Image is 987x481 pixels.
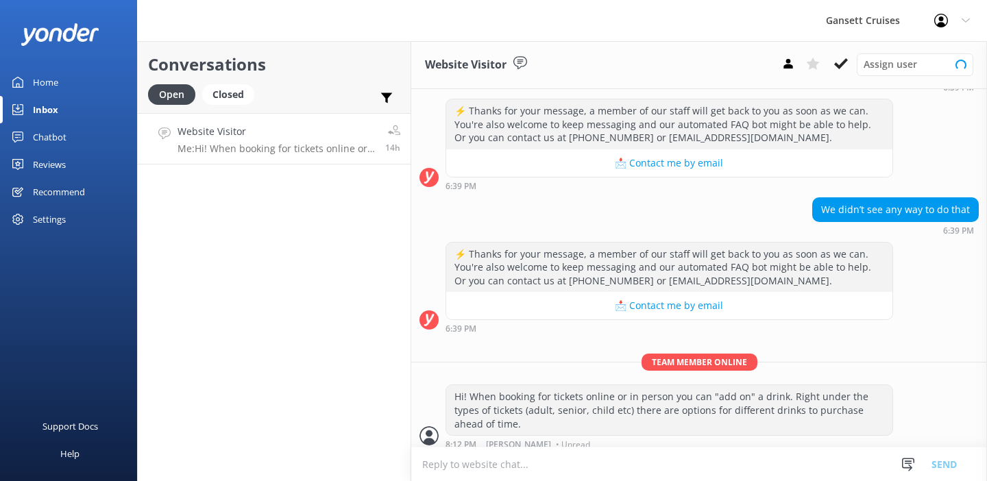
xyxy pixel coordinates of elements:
img: yonder-white-logo.png [21,23,99,46]
div: Settings [33,206,66,233]
div: Aug 28 2025 06:39pm (UTC -04:00) America/New_York [446,181,893,190]
div: Aug 28 2025 06:39pm (UTC -04:00) America/New_York [812,225,979,235]
div: ⚡ Thanks for your message, a member of our staff will get back to you as soon as we can. You're a... [446,99,892,149]
span: [PERSON_NAME] [486,441,551,449]
span: Assign user [864,57,917,72]
div: Home [33,69,58,96]
strong: 8:12 PM [446,441,476,449]
div: Help [60,440,80,467]
span: • Unread [556,441,590,449]
div: Aug 28 2025 06:39pm (UTC -04:00) America/New_York [446,323,893,333]
h4: Website Visitor [178,124,375,139]
div: We didn’t see any way to do that [813,198,978,221]
strong: 6:39 PM [446,325,476,333]
div: Support Docs [42,412,98,440]
span: Team member online [642,354,757,371]
h2: Conversations [148,51,400,77]
div: Hi! When booking for tickets online or in person you can "add on" a drink. Right under the types ... [446,385,892,435]
a: Open [148,86,202,101]
a: Closed [202,86,261,101]
p: Me: Hi! When booking for tickets online or in person you can "add on" a drink. Right under the ty... [178,143,375,155]
div: Inbox [33,96,58,123]
strong: 6:39 PM [943,227,974,235]
strong: 6:39 PM [446,182,476,190]
a: Website VisitorMe:Hi! When booking for tickets online or in person you can "add on" a drink. Righ... [138,113,411,164]
div: ⚡ Thanks for your message, a member of our staff will get back to you as soon as we can. You're a... [446,243,892,293]
div: Recommend [33,178,85,206]
h3: Website Visitor [425,56,507,74]
div: Assign User [857,53,973,75]
div: Aug 28 2025 08:12pm (UTC -04:00) America/New_York [446,439,893,449]
span: Aug 28 2025 08:12pm (UTC -04:00) America/New_York [385,142,400,153]
div: Closed [202,84,254,105]
div: Open [148,84,195,105]
button: 📩 Contact me by email [446,149,892,177]
div: Reviews [33,151,66,178]
button: 📩 Contact me by email [446,292,892,319]
div: Chatbot [33,123,66,151]
strong: 6:39 PM [943,84,974,92]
